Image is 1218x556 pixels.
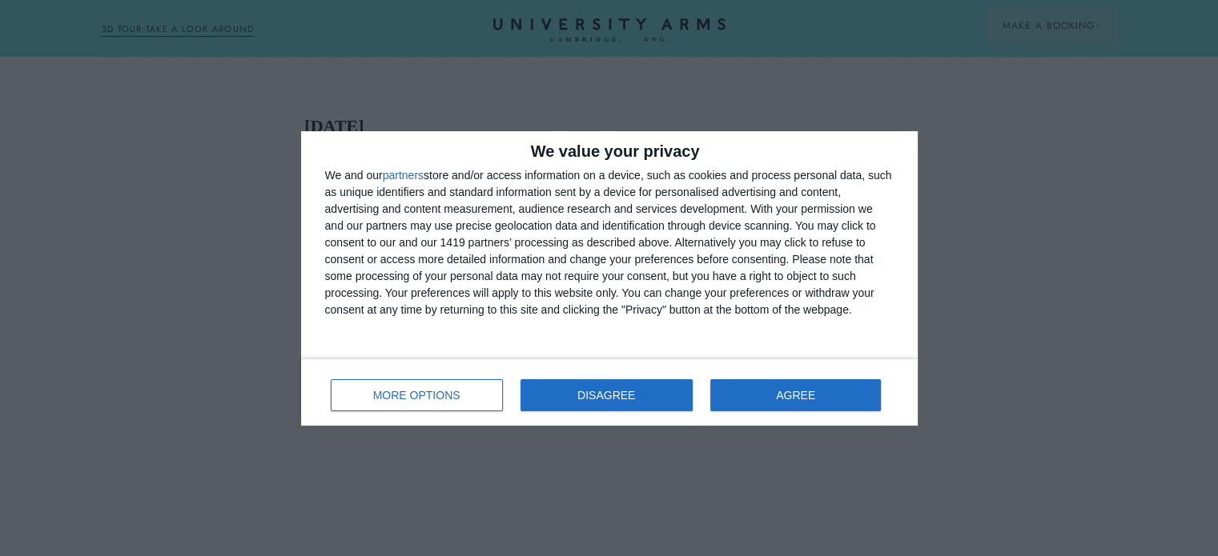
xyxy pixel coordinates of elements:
div: We and our store and/or access information on a device, such as cookies and process personal data... [325,167,894,318]
button: partners [383,170,424,181]
span: AGREE [776,390,815,401]
div: qc-cmp2-ui [301,131,918,426]
button: DISAGREE [521,379,693,411]
button: MORE OPTIONS [331,379,503,411]
span: MORE OPTIONS [373,390,460,401]
span: DISAGREE [577,390,635,401]
h2: We value your privacy [325,143,894,159]
button: AGREE [710,379,882,411]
